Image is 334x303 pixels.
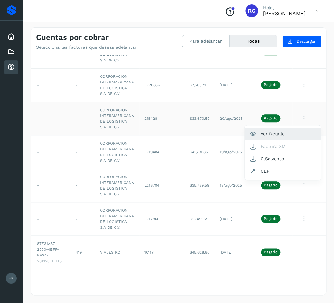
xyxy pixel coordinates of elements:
div: Cuentas por cobrar [4,60,18,74]
button: C.Solvento [245,153,321,165]
button: Factura XML [245,140,321,152]
button: Ver Detalle [245,128,321,140]
button: CEP [245,165,321,177]
div: Embarques [4,45,18,59]
div: Inicio [4,30,18,44]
